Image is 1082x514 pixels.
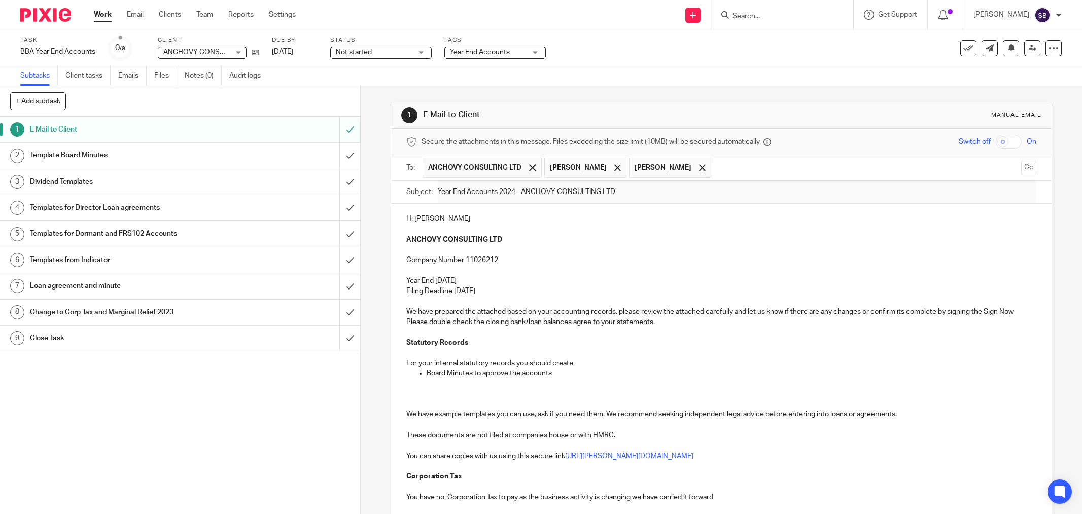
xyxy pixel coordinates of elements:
[428,163,521,173] span: ANCHOVY CONSULTING LTD
[229,66,268,86] a: Audit logs
[272,48,293,55] span: [DATE]
[406,492,1036,502] p: You have no Corporation Tax to pay as the business activity is changing we have carried it forward
[1034,7,1051,23] img: svg%3E
[272,36,318,44] label: Due by
[30,148,230,163] h1: Template Board Minutes
[30,252,230,268] h1: Templates from Indicator
[1021,160,1036,175] button: Cc
[10,122,24,137] div: 1
[30,331,230,346] h1: Close Task
[959,137,991,147] span: Switch off
[10,227,24,241] div: 5
[406,276,1036,286] p: Year End [DATE]
[991,111,1041,119] div: Manual email
[635,163,691,173] span: [PERSON_NAME]
[228,10,254,20] a: Reports
[30,305,230,320] h1: Change to Corp Tax and Marginal Relief 2023
[406,236,502,243] strong: ANCHOVY CONSULTING LTD
[406,409,1036,420] p: We have example templates you can use, ask if you need them. We recommend seeking independent leg...
[127,10,144,20] a: Email
[973,10,1029,20] p: [PERSON_NAME]
[10,149,24,163] div: 2
[10,305,24,319] div: 8
[406,187,433,197] label: Subject:
[406,358,1036,368] p: For your internal statutory records you should create
[878,11,917,18] span: Get Support
[406,451,1036,461] p: You can share copies with us using this secure link
[10,92,66,110] button: + Add subtask
[115,42,125,54] div: 0
[10,331,24,345] div: 9
[406,214,1036,224] p: Hi [PERSON_NAME]
[20,66,58,86] a: Subtasks
[406,286,1036,296] p: Filing Deadline [DATE]
[185,66,222,86] a: Notes (0)
[10,175,24,189] div: 3
[406,339,468,346] strong: Statutory Records
[30,226,230,241] h1: Templates for Dormant and FRS102 Accounts
[154,66,177,86] a: Files
[20,47,95,57] div: BBA Year End Accounts
[1027,137,1036,147] span: On
[731,12,823,21] input: Search
[406,430,1036,440] p: These documents are not filed at companies house or with HMRC.
[118,66,147,86] a: Emails
[269,10,296,20] a: Settings
[158,36,259,44] label: Client
[406,473,462,480] strong: Corporation Tax
[159,10,181,20] a: Clients
[550,163,607,173] span: [PERSON_NAME]
[10,279,24,293] div: 7
[401,107,417,123] div: 1
[163,49,258,56] span: ANCHOVY CONSULTING LTD
[65,66,111,86] a: Client tasks
[406,307,1036,328] p: We have prepared the attached based on your accounting records, please review the attached carefu...
[565,453,693,460] a: [URL][PERSON_NAME][DOMAIN_NAME]
[20,36,95,44] label: Task
[427,368,1036,378] p: Board Minutes to approve the accounts
[423,110,743,120] h1: E Mail to Client
[406,163,417,173] label: To:
[30,174,230,189] h1: Dividend Templates
[444,36,546,44] label: Tags
[406,255,1036,265] p: Company Number 11026212
[94,10,112,20] a: Work
[10,201,24,215] div: 4
[336,49,372,56] span: Not started
[422,137,761,147] span: Secure the attachments in this message. Files exceeding the size limit (10MB) will be secured aut...
[120,46,125,51] small: /9
[30,200,230,215] h1: Templates for Director Loan agreements
[30,122,230,137] h1: E Mail to Client
[330,36,432,44] label: Status
[450,49,510,56] span: Year End Accounts
[30,278,230,294] h1: Loan agreement and minute
[196,10,213,20] a: Team
[10,253,24,267] div: 6
[20,8,71,22] img: Pixie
